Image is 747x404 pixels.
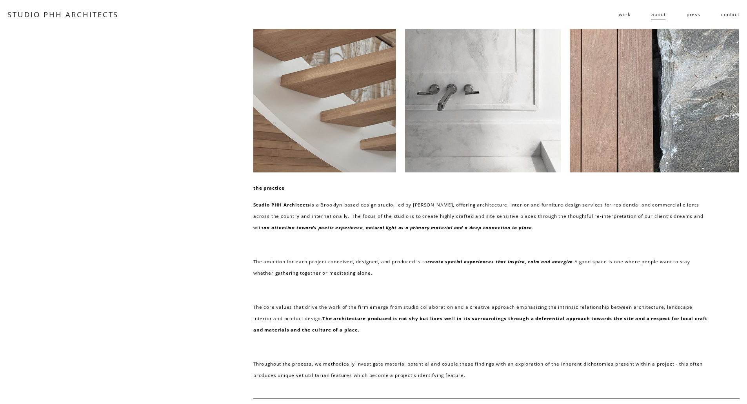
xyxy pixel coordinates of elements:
[7,9,118,19] a: STUDIO PHH ARCHITECTS
[253,301,709,336] p: The core values that drive the work of the firm emerge from studio collaboration and a creative a...
[721,8,740,21] a: contact
[253,315,709,333] strong: The architecture produced is not shy but lives well in its surroundings through a deferential app...
[264,224,532,230] em: an attention towards poetic experience, natural light as a primary material and a deep connection...
[619,9,631,20] span: work
[253,199,709,234] p: is a Brooklyn-based design studio, led by [PERSON_NAME], offering architecture, interior and furn...
[532,224,534,230] em: .
[253,185,285,191] strong: the practice
[253,256,709,279] p: The ambition for each project conceived, designed, and produced is to A good space is one where p...
[253,358,709,381] p: Throughout the process, we methodically investigate material potential and couple these findings ...
[427,258,573,265] em: create spatial experiences that inspire, calm and energize
[619,8,631,21] a: folder dropdown
[687,8,700,21] a: press
[573,258,574,265] em: .
[253,201,310,208] strong: Studio PHH Architects
[651,8,665,21] a: about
